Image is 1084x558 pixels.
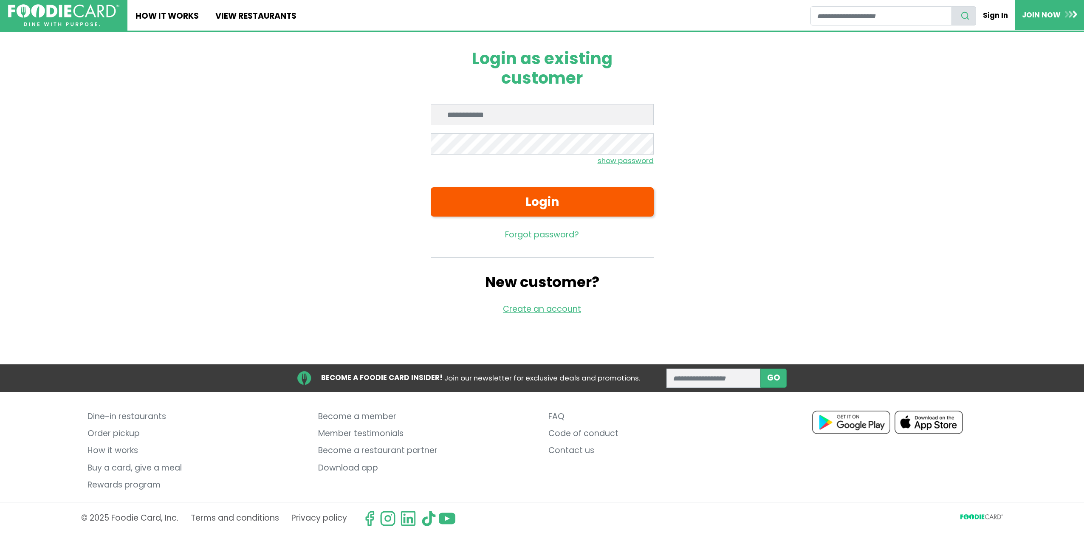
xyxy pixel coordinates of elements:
[431,274,654,291] h2: New customer?
[318,442,536,459] a: Become a restaurant partner
[88,459,305,476] a: Buy a card, give a meal
[318,425,536,442] a: Member testimonials
[291,510,347,527] a: Privacy policy
[431,229,654,241] a: Forgot password?
[951,6,976,25] button: search
[598,155,654,166] small: show password
[321,372,443,383] strong: BECOME A FOODIE CARD INSIDER!
[318,408,536,425] a: Become a member
[960,514,1003,522] svg: FoodieCard
[88,425,305,442] a: Order pickup
[88,442,305,459] a: How it works
[548,425,766,442] a: Code of conduct
[548,442,766,459] a: Contact us
[444,373,640,383] span: Join our newsletter for exclusive deals and promotions.
[548,408,766,425] a: FAQ
[503,303,581,315] a: Create an account
[760,369,787,388] button: subscribe
[439,510,455,527] img: youtube.svg
[88,476,305,493] a: Rewards program
[88,408,305,425] a: Dine-in restaurants
[191,510,279,527] a: Terms and conditions
[361,510,378,527] svg: check us out on facebook
[976,6,1015,25] a: Sign In
[81,510,178,527] p: © 2025 Foodie Card, Inc.
[318,459,536,476] a: Download app
[8,4,119,27] img: FoodieCard; Eat, Drink, Save, Donate
[666,369,761,388] input: enter email address
[421,510,437,527] img: tiktok.svg
[810,6,952,25] input: restaurant search
[431,49,654,88] h1: Login as existing customer
[400,510,416,527] img: linkedin.svg
[431,187,654,217] button: Login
